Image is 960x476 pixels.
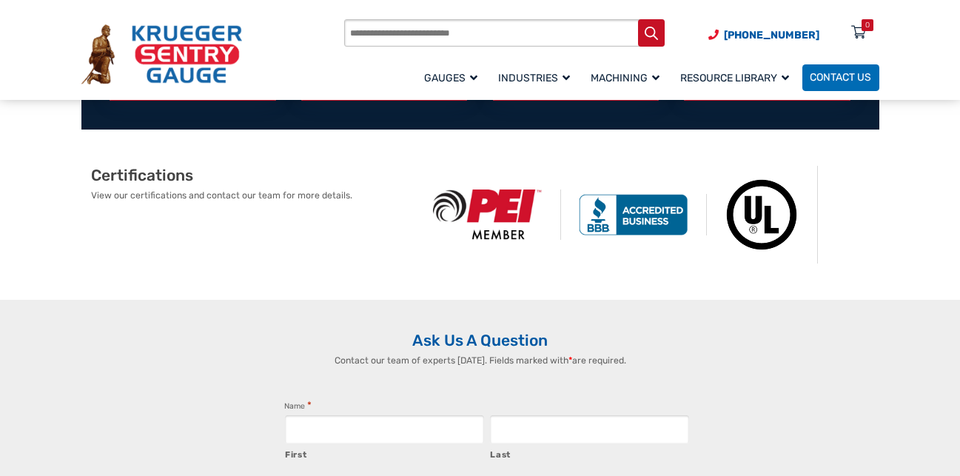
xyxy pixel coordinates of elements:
p: Contact our team of experts [DATE]. Fields marked with are required. [269,354,691,367]
a: Contact Us [802,64,879,91]
label: First [285,445,484,461]
span: Industries [498,72,570,84]
div: 0 [865,19,870,31]
span: Resource Library [680,72,789,84]
p: View our certifications and contact our team for more details. [91,189,415,202]
img: Krueger Sentry Gauge [81,24,242,84]
a: Resource Library [673,62,802,93]
span: Machining [591,72,659,84]
a: Machining [583,62,673,93]
img: BBB [561,194,707,235]
span: Contact Us [810,72,871,84]
img: PEI Member [415,190,561,240]
h2: Certifications [91,166,415,185]
label: Last [490,445,689,461]
img: Underwriters Laboratories [707,166,818,264]
a: Phone Number (920) 434-8860 [708,27,819,43]
legend: Name [284,399,312,413]
h2: Ask Us A Question [81,331,879,350]
span: Gauges [424,72,477,84]
a: Industries [491,62,583,93]
span: [PHONE_NUMBER] [724,29,819,41]
a: Gauges [417,62,491,93]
